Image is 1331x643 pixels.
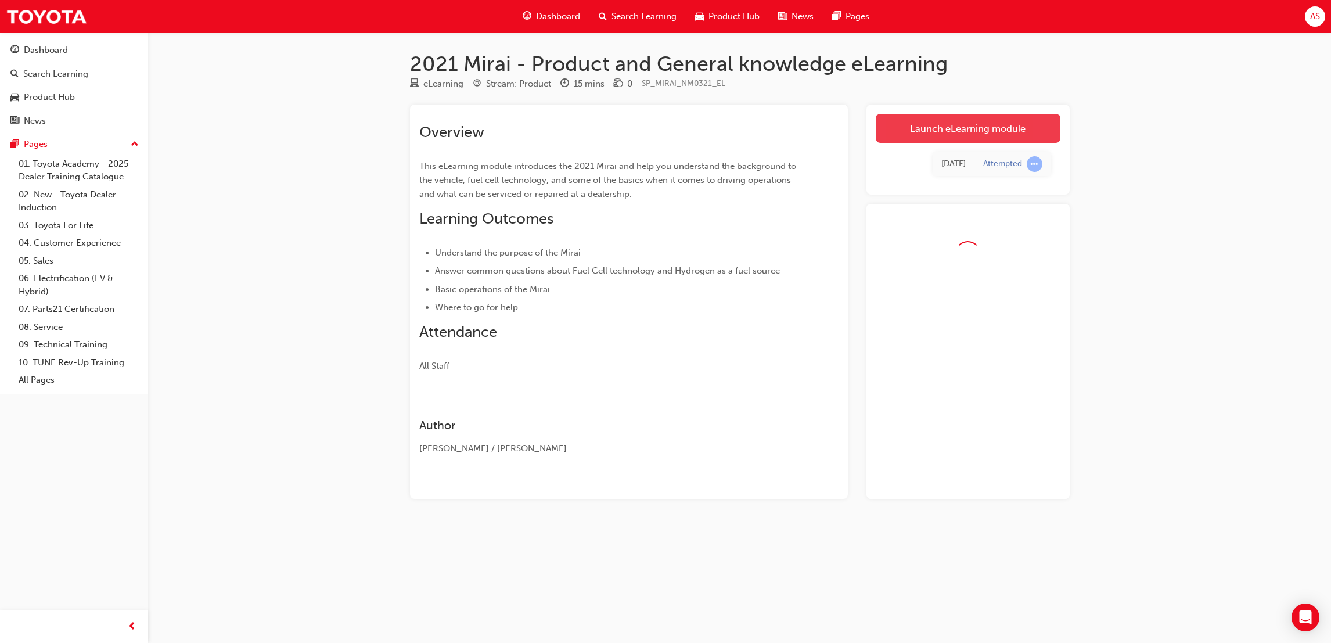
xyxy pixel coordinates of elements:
[419,323,497,341] span: Attendance
[14,252,143,270] a: 05. Sales
[410,51,1070,77] h1: 2021 Mirai - Product and General knowledge eLearning
[611,10,677,23] span: Search Learning
[419,419,797,432] h3: Author
[614,79,623,89] span: money-icon
[876,114,1060,143] a: Launch eLearning module
[435,284,550,294] span: Basic operations of the Mirai
[128,620,136,634] span: prev-icon
[832,9,841,24] span: pages-icon
[410,77,463,91] div: Type
[5,110,143,132] a: News
[14,155,143,186] a: 01. Toyota Academy - 2025 Dealer Training Catalogue
[24,44,68,57] div: Dashboard
[419,210,553,228] span: Learning Outcomes
[5,63,143,85] a: Search Learning
[419,442,797,455] div: [PERSON_NAME] / [PERSON_NAME]
[24,91,75,104] div: Product Hub
[642,78,725,88] span: Learning resource code
[599,9,607,24] span: search-icon
[5,134,143,155] button: Pages
[419,361,449,371] span: All Staff
[14,371,143,389] a: All Pages
[10,139,19,150] span: pages-icon
[410,79,419,89] span: learningResourceType_ELEARNING-icon
[5,37,143,134] button: DashboardSearch LearningProduct HubNews
[5,39,143,61] a: Dashboard
[589,5,686,28] a: search-iconSearch Learning
[419,161,798,199] span: This eLearning module introduces the 2021 Mirai and help you understand the background to the veh...
[14,270,143,300] a: 06. Electrification (EV & Hybrid)
[435,302,518,312] span: Where to go for help
[846,10,869,23] span: Pages
[769,5,823,28] a: news-iconNews
[686,5,769,28] a: car-iconProduct Hub
[560,79,569,89] span: clock-icon
[560,77,605,91] div: Duration
[23,67,88,81] div: Search Learning
[14,300,143,318] a: 07. Parts21 Certification
[792,10,814,23] span: News
[708,10,760,23] span: Product Hub
[5,87,143,108] a: Product Hub
[695,9,704,24] span: car-icon
[10,69,19,80] span: search-icon
[6,3,87,30] img: Trak
[536,10,580,23] span: Dashboard
[523,9,531,24] span: guage-icon
[419,123,484,141] span: Overview
[1305,6,1325,27] button: AS
[14,234,143,252] a: 04. Customer Experience
[10,92,19,103] span: car-icon
[823,5,879,28] a: pages-iconPages
[10,45,19,56] span: guage-icon
[14,186,143,217] a: 02. New - Toyota Dealer Induction
[473,79,481,89] span: target-icon
[513,5,589,28] a: guage-iconDashboard
[1310,10,1320,23] span: AS
[24,114,46,128] div: News
[14,217,143,235] a: 03. Toyota For Life
[131,137,139,152] span: up-icon
[435,265,780,276] span: Answer common questions about Fuel Cell technology and Hydrogen as a fuel source
[627,77,632,91] div: 0
[486,77,551,91] div: Stream: Product
[614,77,632,91] div: Price
[574,77,605,91] div: 15 mins
[1292,604,1319,631] div: Open Intercom Messenger
[983,159,1022,170] div: Attempted
[14,318,143,336] a: 08. Service
[24,138,48,151] div: Pages
[941,157,966,171] div: Mon Aug 18 2025 14:32:19 GMT+1000 (Australian Eastern Standard Time)
[778,9,787,24] span: news-icon
[14,354,143,372] a: 10. TUNE Rev-Up Training
[1027,156,1042,172] span: learningRecordVerb_ATTEMPT-icon
[423,77,463,91] div: eLearning
[10,116,19,127] span: news-icon
[435,247,581,258] span: Understand the purpose of the Mirai
[14,336,143,354] a: 09. Technical Training
[473,77,551,91] div: Stream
